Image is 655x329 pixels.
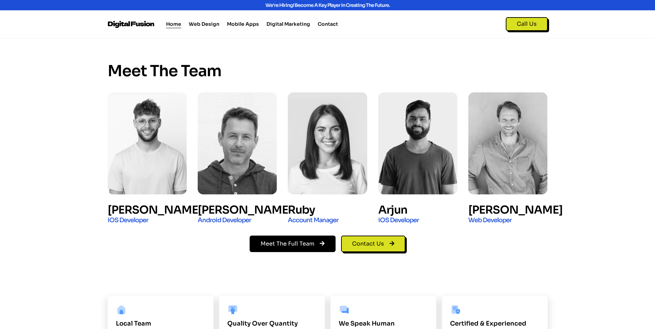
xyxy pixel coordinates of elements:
[468,216,547,225] h4: Web Developer
[341,236,405,252] a: Contact Us
[108,61,548,81] h3: Meet the Team
[227,20,259,28] a: Mobile Apps
[189,20,219,28] a: Web Design
[506,17,548,31] a: Call Us
[378,216,457,225] h4: iOS Developer​
[152,3,504,8] div: We're hiring! Become a key player in creating the future.
[116,320,205,327] div: Local Team
[108,216,187,225] h4: iOS Developer​
[261,240,314,247] span: Meet The Full Team
[250,236,336,252] a: Meet The Full Team
[288,205,367,214] h4: Ruby
[339,320,428,327] div: We speak human
[108,205,187,214] h4: [PERSON_NAME]
[227,320,317,327] div: Quality Over Quantity
[517,21,537,27] span: Call Us
[352,240,384,247] span: Contact Us
[378,205,457,214] h4: Arjun
[468,205,547,214] h4: [PERSON_NAME]
[450,320,539,327] div: Certified & Experienced
[198,205,277,214] h4: [PERSON_NAME]​
[318,20,338,28] a: Contact
[166,20,181,28] a: Home
[288,216,367,225] h4: Account Manager
[198,216,277,225] h4: Android Developer​
[266,20,310,28] a: Digital Marketing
